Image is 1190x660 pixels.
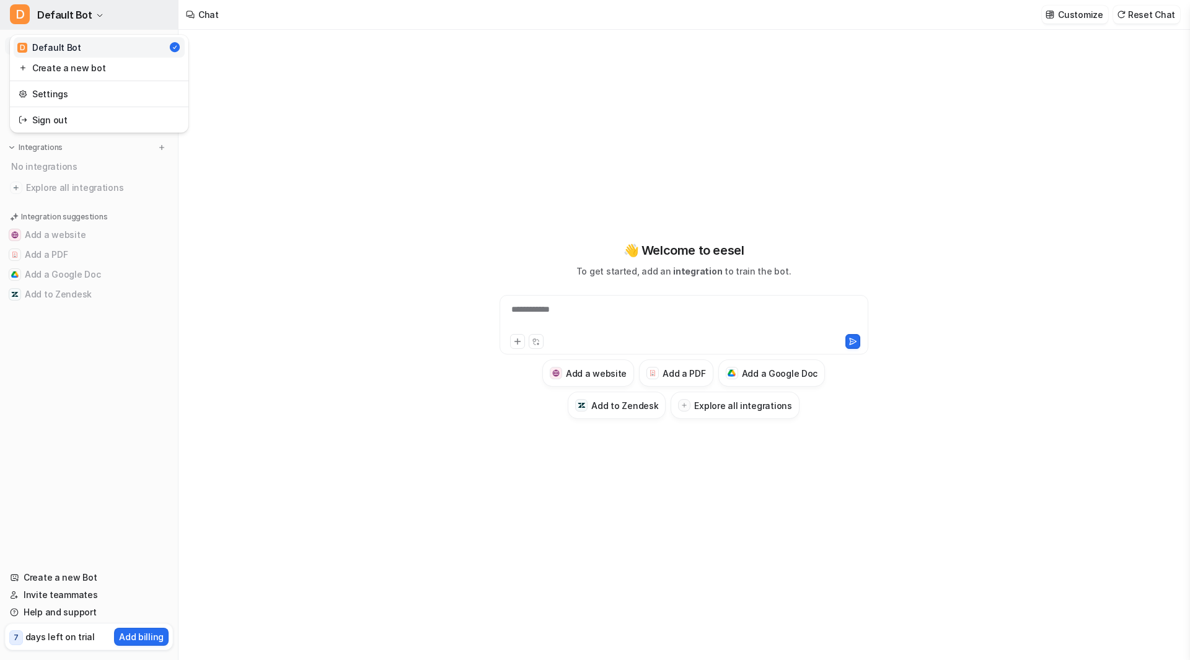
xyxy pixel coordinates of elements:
div: Default Bot [17,41,81,54]
img: reset [19,61,27,74]
div: DDefault Bot [10,35,188,133]
img: reset [19,113,27,126]
span: Default Bot [37,6,92,24]
span: D [10,4,30,24]
a: Settings [14,84,185,104]
img: reset [19,87,27,100]
a: Sign out [14,110,185,130]
span: D [17,43,27,53]
a: Create a new bot [14,58,185,78]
